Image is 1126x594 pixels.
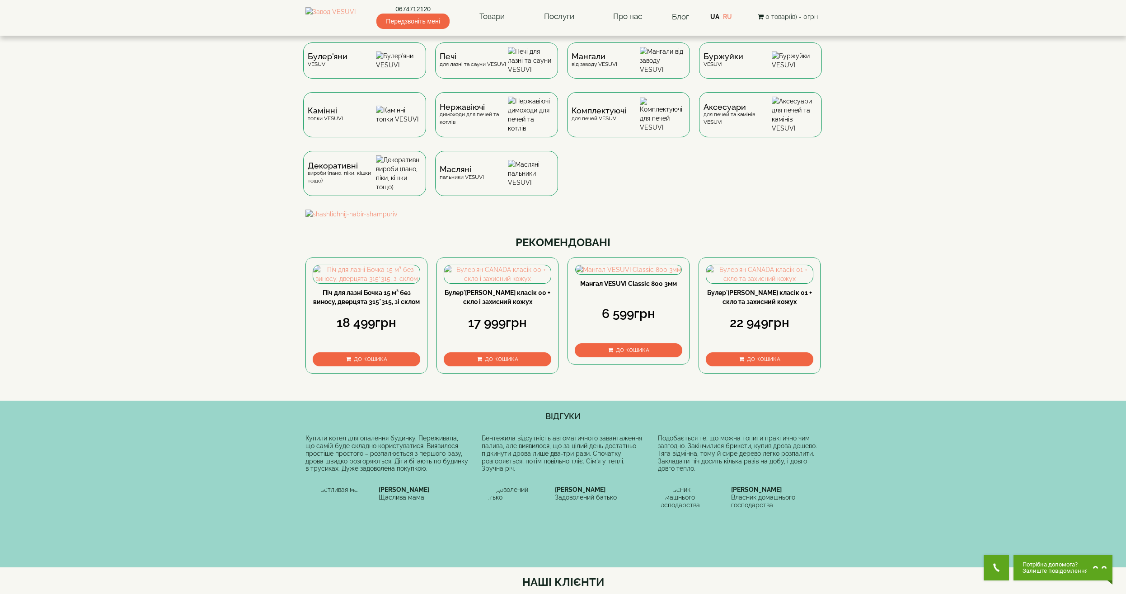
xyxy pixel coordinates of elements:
div: топки VESUVI [308,107,343,122]
span: Масляні [440,166,484,173]
img: Печі для лазні та сауни VESUVI [508,47,554,74]
span: Передзвоніть мені [376,14,449,29]
img: shashlichnij-nabir-shampuriv [305,210,821,219]
div: 6 599грн [575,305,682,323]
div: Власник домашнього господарства [731,494,821,509]
a: Мангаливід заводу VESUVI Мангали від заводу VESUVI [563,42,694,92]
span: 0 товар(ів) - 0грн [765,13,818,20]
button: 0 товар(ів) - 0грн [755,12,821,22]
b: [PERSON_NAME] [379,486,429,493]
span: До кошика [485,356,518,362]
span: Комплектуючі [572,107,626,114]
span: До кошика [747,356,780,362]
div: VESUVI [704,53,743,68]
button: До кошика [706,352,813,366]
a: Послуги [535,6,583,27]
img: Мангали від заводу VESUVI [640,47,685,74]
div: від заводу VESUVI [572,53,617,68]
div: для печей VESUVI [572,107,626,122]
a: БуржуйкиVESUVI Буржуйки VESUVI [694,42,826,92]
div: 18 499грн [313,314,420,332]
a: Декоративнівироби (пано, піки, кішки тощо) Декоративні вироби (пано, піки, кішки тощо) [299,151,431,210]
img: Буржуйки VESUVI [772,51,817,70]
h4: ВІДГУКИ [305,412,821,421]
a: Булер'[PERSON_NAME] класік 00 + скло і захисний кожух [445,289,550,305]
div: 17 999грн [444,314,551,332]
span: Камінні [308,107,343,114]
img: Піч для лазні Бочка 15 м³ без виносу, дверцята 315*315, зі склом [313,265,420,283]
img: Комплектуючі для печей VESUVI [640,98,685,132]
img: Счастливая мама [305,486,373,554]
a: Комплектуючідля печей VESUVI Комплектуючі для печей VESUVI [563,92,694,151]
img: Аксесуари для печей та камінів VESUVI [772,97,817,133]
div: Купили котел для опалення будинку. Переживала, що самій буде складно користуватися. Виявилося про... [305,435,468,472]
img: Нержавіючі димоходи для печей та котлів [508,97,554,133]
div: Подобається те, що можна топити практично чим завгодно. Закінчилися брикети, купив дрова дешево. ... [658,435,821,472]
img: Власник домашнього господарства [658,486,726,554]
button: До кошика [444,352,551,366]
div: для печей та камінів VESUVI [704,103,772,126]
div: 22 949грн [706,314,813,332]
button: Chat button [1013,555,1112,580]
button: До кошика [313,352,420,366]
span: Булер'яни [308,53,347,60]
div: димоходи для печей та котлів [440,103,508,126]
img: Задоволений батько [482,486,549,554]
img: Камінні топки VESUVI [376,106,422,124]
a: Булер'[PERSON_NAME] класік 01 + скло та захисний кожух [707,289,812,305]
a: Аксесуаридля печей та камінів VESUVI Аксесуари для печей та камінів VESUVI [694,92,826,151]
span: Потрібна допомога? [1023,561,1088,568]
button: Get Call button [984,555,1009,580]
span: Декоративні [308,162,376,169]
div: Щаслива мама [379,494,468,501]
a: Блог [672,12,689,21]
span: Нержавіючі [440,103,508,111]
span: До кошика [616,347,649,353]
img: Булер'ян CANADA класік 00 + скло і захисний кожух [444,265,551,283]
span: Печі [440,53,506,60]
b: [PERSON_NAME] [731,486,782,493]
a: Булер'яниVESUVI Булер'яни VESUVI [299,42,431,92]
h3: Наші клієнти [305,576,821,588]
img: Булер'ян CANADA класік 01 + скло та захисний кожух [706,265,813,283]
img: Булер'яни VESUVI [376,51,422,70]
div: Задоволений батько [555,494,644,501]
span: Залиште повідомлення [1023,568,1088,574]
div: Бентежила відсутність автоматичного завантаження палива, але виявилося, що за цілий день достатнь... [482,435,644,472]
a: Печідля лазні та сауни VESUVI Печі для лазні та сауни VESUVI [431,42,563,92]
a: Нержавіючідимоходи для печей та котлів Нержавіючі димоходи для печей та котлів [431,92,563,151]
span: Буржуйки [704,53,743,60]
a: Про нас [604,6,651,27]
a: Піч для лазні Бочка 15 м³ без виносу, дверцята 315*315, зі склом [313,289,420,305]
div: для лазні та сауни VESUVI [440,53,506,68]
a: UA [710,13,719,20]
img: Декоративні вироби (пано, піки, кішки тощо) [376,155,422,192]
img: Завод VESUVI [305,7,356,26]
img: Мангал VESUVI Classic 800 3мм [576,265,681,274]
a: Мангал VESUVI Classic 800 3мм [580,280,677,287]
span: До кошика [354,356,387,362]
b: [PERSON_NAME] [555,486,605,493]
span: Мангали [572,53,617,60]
a: Товари [470,6,514,27]
a: Масляніпальники VESUVI Масляні пальники VESUVI [431,151,563,210]
a: RU [723,13,732,20]
div: пальники VESUVI [440,166,484,181]
div: вироби (пано, піки, кішки тощо) [308,162,376,185]
img: Масляні пальники VESUVI [508,160,554,187]
div: VESUVI [308,53,347,68]
a: Каміннітопки VESUVI Камінні топки VESUVI [299,92,431,151]
button: До кошика [575,343,682,357]
span: Аксесуари [704,103,772,111]
a: 0674712120 [376,5,449,14]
